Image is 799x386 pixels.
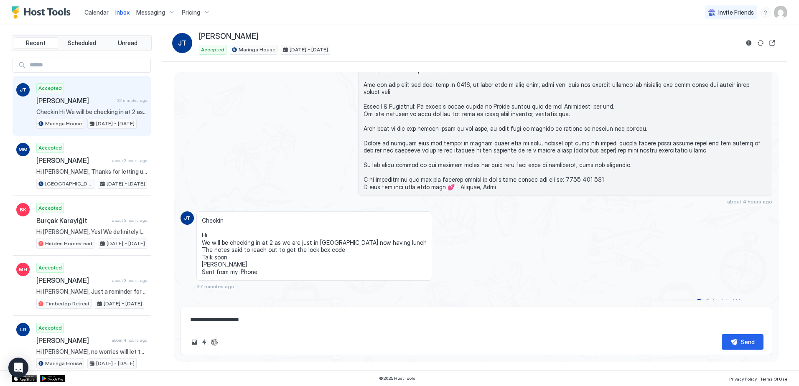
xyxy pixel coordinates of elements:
button: Send [722,334,763,350]
button: Open reservation [767,38,777,48]
span: Hidden Homestead [45,240,92,247]
button: Sync reservation [756,38,766,48]
span: Inbox [115,9,130,16]
span: BK [20,206,26,213]
span: Privacy Policy [729,376,757,381]
span: Checkin Hi We will be checking in at 2 as we are just in [GEOGRAPHIC_DATA] now having lunch The n... [36,108,147,116]
span: JT [20,86,26,94]
span: [DATE] - [DATE] [104,300,142,307]
span: Accepted [38,324,62,332]
span: Hi [PERSON_NAME], Yes! We definitely looking forward to it 😊 Thank you for the information, I wil... [36,228,147,236]
div: tab-group [12,35,152,51]
span: Scheduled [68,39,96,47]
span: [PERSON_NAME] [36,156,109,165]
span: JT [178,38,186,48]
a: Privacy Policy [729,374,757,383]
a: Terms Of Use [760,374,787,383]
span: Checkin Hi We will be checking in at 2 as we are just in [GEOGRAPHIC_DATA] now having lunch The n... [202,217,427,275]
span: [GEOGRAPHIC_DATA] [45,180,92,188]
span: Accepted [38,204,62,212]
span: MM [18,146,28,153]
span: MH [19,266,27,273]
span: about 3 hours ago [112,218,147,223]
span: Burçak Karayiğit [36,216,109,225]
span: Pricing [182,9,200,16]
button: Unread [105,37,150,49]
span: about 3 hours ago [112,158,147,163]
a: App Store [12,375,37,382]
span: about 4 hours ago [727,198,772,205]
span: Calendar [84,9,109,16]
span: Terms Of Use [760,376,787,381]
span: Invite Friends [718,9,754,16]
a: Google Play Store [40,375,65,382]
span: Messaging [136,9,165,16]
span: Hi [PERSON_NAME], Thanks for letting us know, please update us once you have heard from your part... [36,168,147,175]
a: Host Tools Logo [12,6,74,19]
span: Accepted [38,264,62,272]
button: Reservation information [744,38,754,48]
div: User profile [774,6,787,19]
span: © 2025 Host Tools [379,376,415,381]
span: Maringa House [45,120,82,127]
a: Calendar [84,8,109,17]
span: Maringa House [45,360,82,367]
div: Send [741,338,755,346]
div: Open Intercom Messenger [8,358,28,378]
button: Quick reply [199,337,209,347]
span: LR [20,326,26,333]
span: 37 minutes ago [196,283,234,289]
span: Timbertop Retreat [45,300,89,307]
button: Recent [14,37,58,49]
span: about 4 hours ago [112,338,147,343]
span: [PERSON_NAME] [36,336,108,345]
div: menu [761,8,771,18]
span: Accepted [38,84,62,92]
span: 37 minutes ago [117,98,147,103]
span: [PERSON_NAME] [36,96,114,105]
span: Hi [PERSON_NAME], Just a reminder for your upcoming stay at [GEOGRAPHIC_DATA]! I hope you are loo... [36,288,147,295]
span: Hi [PERSON_NAME], no worries will let the cleaner know to make them up :) Kind Regards, [PERSON_N... [36,348,147,356]
span: Unread [118,39,137,47]
span: [DATE] - [DATE] [107,180,145,188]
span: Recent [26,39,46,47]
span: [DATE] - [DATE] [96,360,135,367]
span: Accepted [201,46,224,53]
span: [PERSON_NAME] [199,32,258,41]
span: [DATE] - [DATE] [107,240,145,247]
button: Scheduled Messages [695,296,772,307]
span: JT [184,214,191,222]
span: [PERSON_NAME] [36,276,109,284]
button: Scheduled [60,37,104,49]
button: ChatGPT Auto Reply [209,337,219,347]
span: about 3 hours ago [112,278,147,283]
div: Scheduled Messages [706,297,763,306]
a: Inbox [115,8,130,17]
button: Upload image [189,337,199,347]
span: [DATE] - [DATE] [96,120,135,127]
span: [DATE] - [DATE] [290,46,328,53]
input: Input Field [26,58,150,72]
span: Accepted [38,144,62,152]
span: Maringa House [239,46,275,53]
